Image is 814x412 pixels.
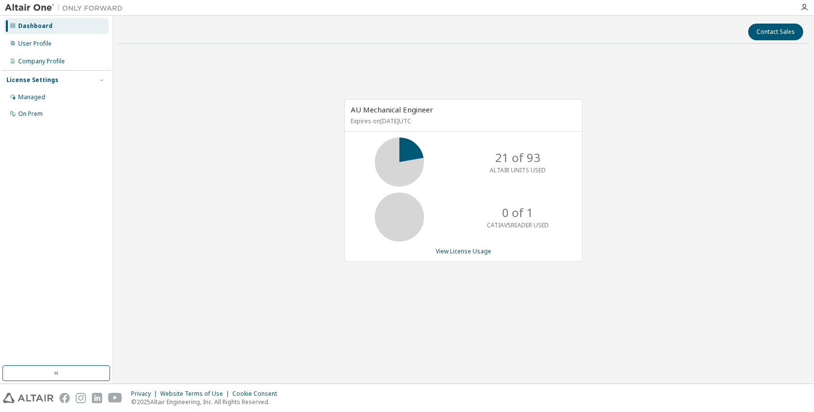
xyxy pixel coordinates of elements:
div: Cookie Consent [232,390,283,398]
div: On Prem [18,110,43,118]
img: facebook.svg [59,393,70,403]
img: instagram.svg [76,393,86,403]
div: Privacy [131,390,160,398]
div: Managed [18,93,45,101]
a: View License Usage [436,247,491,255]
img: altair_logo.svg [3,393,54,403]
img: Altair One [5,3,128,13]
div: Dashboard [18,22,53,30]
div: Website Terms of Use [160,390,232,398]
p: © 2025 Altair Engineering, Inc. All Rights Reserved. [131,398,283,406]
p: ALTAIR UNITS USED [490,166,546,174]
div: User Profile [18,40,52,48]
p: Expires on [DATE] UTC [351,117,574,125]
img: youtube.svg [108,393,122,403]
div: License Settings [6,76,58,84]
p: 0 of 1 [502,204,533,221]
img: linkedin.svg [92,393,102,403]
button: Contact Sales [748,24,803,40]
span: AU Mechanical Engineer [351,105,433,114]
p: CATIAV5READER USED [487,221,549,229]
div: Company Profile [18,57,65,65]
p: 21 of 93 [495,149,540,166]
